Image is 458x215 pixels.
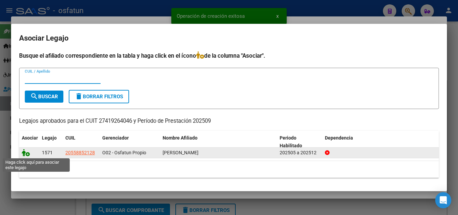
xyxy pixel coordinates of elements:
datatable-header-cell: Nombre Afiliado [160,131,277,153]
span: Gerenciador [102,135,129,141]
span: 1571 [42,150,53,155]
button: Buscar [25,91,63,103]
button: Borrar Filtros [69,90,129,103]
datatable-header-cell: Periodo Habilitado [277,131,322,153]
span: Dependencia [325,135,353,141]
datatable-header-cell: Legajo [39,131,63,153]
h2: Asociar Legajo [19,32,439,45]
div: 202505 a 202512 [280,149,320,157]
datatable-header-cell: Dependencia [322,131,439,153]
datatable-header-cell: Asociar [19,131,39,153]
span: Nombre Afiliado [163,135,197,141]
span: BARBERI ESPINOZA JOAQUIN [163,150,198,155]
datatable-header-cell: CUIL [63,131,100,153]
span: CUIL [65,135,75,141]
mat-icon: search [30,92,38,100]
span: Legajo [42,135,57,141]
span: Borrar Filtros [75,94,123,100]
p: Legajos aprobados para el CUIT 27419264046 y Período de Prestación 202509 [19,117,439,125]
mat-icon: delete [75,92,83,100]
span: 20558852128 [65,150,95,155]
h4: Busque el afiliado correspondiente en la tabla y haga click en el ícono de la columna "Asociar". [19,51,439,60]
span: Periodo Habilitado [280,135,302,148]
div: Open Intercom Messenger [435,192,451,208]
span: Asociar [22,135,38,141]
span: O02 - Osfatun Propio [102,150,146,155]
span: Buscar [30,94,58,100]
datatable-header-cell: Gerenciador [100,131,160,153]
div: 1 registros [19,161,439,178]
